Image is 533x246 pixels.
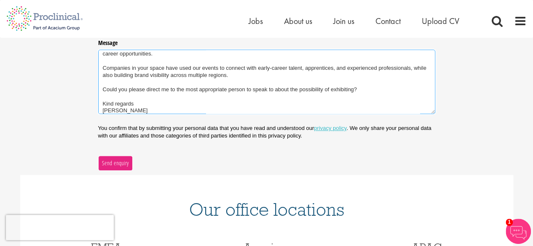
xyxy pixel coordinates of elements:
h1: Our office locations [33,200,501,219]
label: Message [98,36,435,47]
span: Send enquiry [102,159,129,168]
img: Chatbot [506,219,531,244]
iframe: reCAPTCHA [6,215,114,240]
a: About us [284,16,312,26]
a: privacy policy [314,125,346,131]
a: Contact [375,16,401,26]
p: You confirm that by submitting your personal data that you have read and understood our . We only... [98,124,435,140]
button: Send enquiry [98,156,133,171]
a: Upload CV [422,16,459,26]
a: Jobs [249,16,263,26]
a: Join us [333,16,354,26]
span: 1 [506,219,513,226]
